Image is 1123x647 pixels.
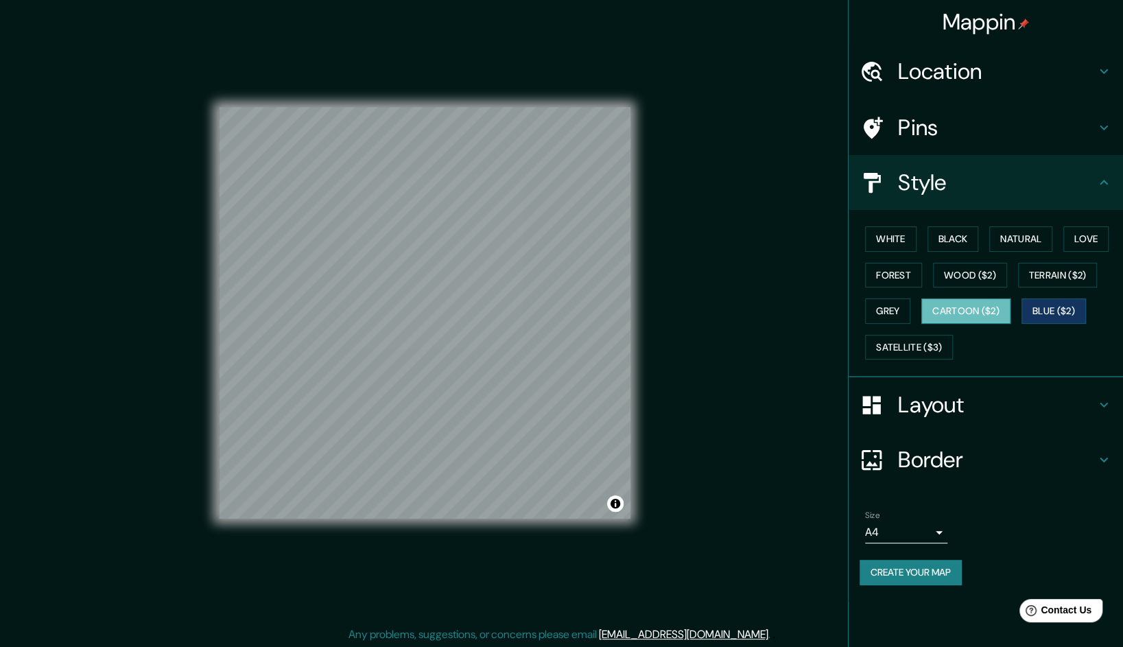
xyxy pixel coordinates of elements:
button: Black [927,226,979,252]
div: . [772,626,775,643]
div: Style [849,155,1123,210]
button: Forest [865,263,922,288]
button: Create your map [860,560,962,585]
h4: Style [898,169,1096,196]
button: Love [1063,226,1109,252]
div: . [770,626,772,643]
a: [EMAIL_ADDRESS][DOMAIN_NAME] [599,627,768,642]
button: Cartoon ($2) [921,298,1010,324]
h4: Layout [898,391,1096,419]
p: Any problems, suggestions, or concerns please email . [348,626,770,643]
button: Wood ($2) [933,263,1007,288]
h4: Pins [898,114,1096,141]
button: Blue ($2) [1021,298,1086,324]
div: Border [849,432,1123,487]
button: Natural [989,226,1052,252]
button: White [865,226,917,252]
button: Grey [865,298,910,324]
div: Location [849,44,1123,99]
div: Layout [849,377,1123,432]
button: Terrain ($2) [1018,263,1098,288]
div: A4 [865,521,947,543]
h4: Border [898,446,1096,473]
button: Satellite ($3) [865,335,953,360]
h4: Location [898,58,1096,85]
label: Size [865,510,879,521]
h4: Mappin [943,8,1030,36]
div: Pins [849,100,1123,155]
img: pin-icon.png [1018,19,1029,30]
canvas: Map [219,107,630,519]
iframe: Help widget launcher [1001,593,1108,632]
button: Toggle attribution [607,495,624,512]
